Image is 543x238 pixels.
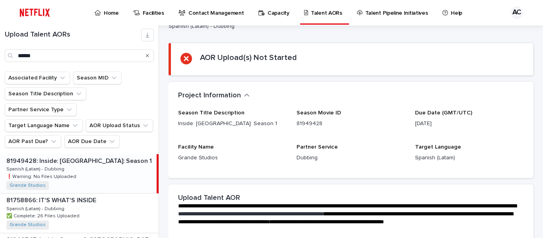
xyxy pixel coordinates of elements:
button: Season Title Description [5,87,86,100]
p: Inside: [GEOGRAPHIC_DATA]: Season 1 [178,120,287,128]
button: Partner Service Type [5,103,77,116]
p: 81949428 [297,120,405,128]
h2: Upload Talent AOR [178,194,240,203]
p: Spanish (Latam) - Dubbing [169,23,433,30]
p: Spanish (Latam) [415,154,524,162]
div: AC [510,6,523,19]
button: AOR Upload Status [86,119,153,132]
p: Spanish (Latam) - Dubbing [6,205,66,212]
a: Grande Studios [10,183,46,188]
p: 81758866: IT'S WHAT'S INSIDE [6,195,98,204]
p: 81949428: Inside: [GEOGRAPHIC_DATA]: Season 1 [6,156,153,165]
span: Partner Service [297,144,338,150]
img: ifQbXi3ZQGMSEF7WDB7W [16,5,54,21]
p: Grande Studios [178,154,287,162]
button: Associated Facility [5,72,70,84]
p: [DATE] [415,120,524,128]
button: AOR Due Date [64,135,120,148]
button: Season MID [73,72,122,84]
p: Dubbing [297,154,405,162]
input: Search [5,49,154,62]
h2: AOR Upload(s) Not Started [200,53,297,62]
span: Facility Name [178,144,214,150]
h1: Upload Talent AORs [5,31,141,39]
span: Season Movie ID [297,110,341,116]
button: Target Language Name [5,119,83,132]
span: Due Date (GMT/UTC) [415,110,472,116]
span: Target Language [415,144,461,150]
p: ✅ Complete: 26 Files Uploaded [6,212,81,219]
button: AOR Past Due? [5,135,61,148]
p: ❗️Warning: No Files Uploaded [6,172,78,180]
h2: Project Information [178,91,241,100]
span: Season Title Description [178,110,244,116]
a: Grande Studios [10,222,46,228]
button: Project Information [178,91,250,100]
p: Spanish (Latam) - Dubbing [6,165,66,172]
